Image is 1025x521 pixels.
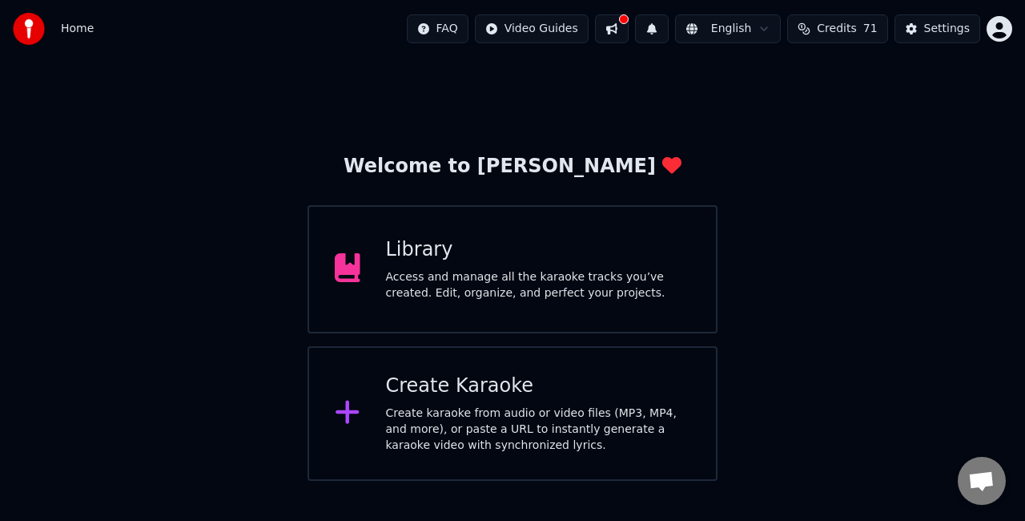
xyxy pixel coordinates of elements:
div: Create Karaoke [386,374,691,399]
nav: breadcrumb [61,21,94,37]
img: youka [13,13,45,45]
span: Home [61,21,94,37]
button: Credits71 [787,14,887,43]
div: Create karaoke from audio or video files (MP3, MP4, and more), or paste a URL to instantly genera... [386,406,691,454]
a: Open chat [958,457,1006,505]
button: Video Guides [475,14,589,43]
div: Settings [924,21,970,37]
button: Settings [894,14,980,43]
div: Welcome to [PERSON_NAME] [344,154,681,180]
span: Credits [817,21,856,37]
button: FAQ [407,14,468,43]
div: Library [386,237,691,263]
div: Access and manage all the karaoke tracks you’ve created. Edit, organize, and perfect your projects. [386,269,691,301]
span: 71 [863,21,878,37]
